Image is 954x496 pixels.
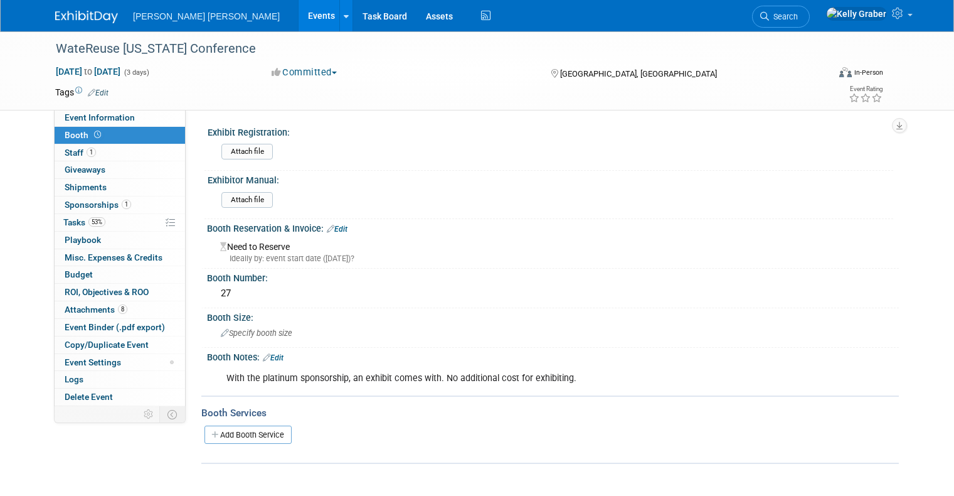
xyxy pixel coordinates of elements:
a: Event Settings [55,354,185,371]
span: Misc. Expenses & Credits [65,252,162,262]
img: Format-Inperson.png [839,67,852,77]
span: 53% [88,217,105,227]
div: Event Format [761,65,883,84]
a: Misc. Expenses & Credits [55,249,185,266]
div: Booth Size: [207,308,899,324]
a: Copy/Duplicate Event [55,337,185,353]
span: 1 [122,200,131,209]
span: 8 [118,305,127,314]
span: [PERSON_NAME] [PERSON_NAME] [133,11,280,21]
a: ROI, Objectives & ROO [55,284,185,301]
span: Delete Event [65,392,113,402]
a: Search [752,6,810,28]
div: In-Person [854,68,883,77]
img: Kelly Graber [826,7,887,21]
span: Event Information [65,112,135,122]
span: Event Settings [65,357,121,367]
span: to [82,67,94,77]
span: Shipments [65,182,107,192]
span: Booth not reserved yet [92,130,103,139]
a: Delete Event [55,389,185,406]
a: Playbook [55,232,185,249]
span: [DATE] [DATE] [55,66,121,77]
span: Search [769,12,798,21]
a: Edit [263,353,284,362]
button: Committed [267,66,342,79]
span: Specify booth size [221,328,292,338]
a: Add Booth Service [204,426,292,444]
span: Booth [65,130,103,140]
div: Event Rating [849,86,882,92]
div: Need to Reserve [216,237,889,264]
a: Edit [88,89,109,97]
a: Giveaways [55,161,185,178]
a: Staff1 [55,144,185,161]
div: WateReuse [US_STATE] Conference [51,38,813,60]
a: Attachments8 [55,301,185,318]
a: Event Binder (.pdf export) [55,319,185,336]
td: Tags [55,86,109,99]
span: Modified Layout [170,360,174,364]
td: Toggle Event Tabs [160,406,186,423]
span: Staff [65,148,96,158]
a: Event Information [55,109,185,126]
a: Shipments [55,179,185,196]
a: Logs [55,371,185,388]
div: Exhibit Registration: [208,123,893,139]
span: Tasks [63,217,105,227]
a: Booth [55,127,185,144]
div: Booth Number: [207,269,899,284]
span: ROI, Objectives & ROO [65,287,149,297]
div: Exhibitor Manual: [208,171,893,186]
img: ExhibitDay [55,11,118,23]
span: Copy/Duplicate Event [65,340,149,350]
div: 27 [216,284,889,303]
span: Sponsorships [65,200,131,210]
td: Personalize Event Tab Strip [138,406,160,423]
div: With the platinum sponsorship, an exhibit comes with. No additional cost for exhibiting. [218,366,765,391]
span: Playbook [65,235,101,245]
span: Budget [65,269,93,279]
span: Event Binder (.pdf export) [65,322,165,332]
a: Sponsorships1 [55,197,185,213]
span: Attachments [65,305,127,315]
a: Edit [327,225,347,234]
span: Giveaways [65,164,105,175]
a: Budget [55,266,185,283]
span: (3 days) [123,68,149,77]
span: 1 [87,148,96,157]
span: Logs [65,374,83,384]
span: [GEOGRAPHIC_DATA], [GEOGRAPHIC_DATA] [560,69,717,78]
a: Tasks53% [55,214,185,231]
div: Booth Reservation & Invoice: [207,219,899,235]
div: Ideally by: event start date ([DATE])? [220,253,889,264]
div: Booth Services [201,406,899,420]
div: Booth Notes: [207,348,899,364]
